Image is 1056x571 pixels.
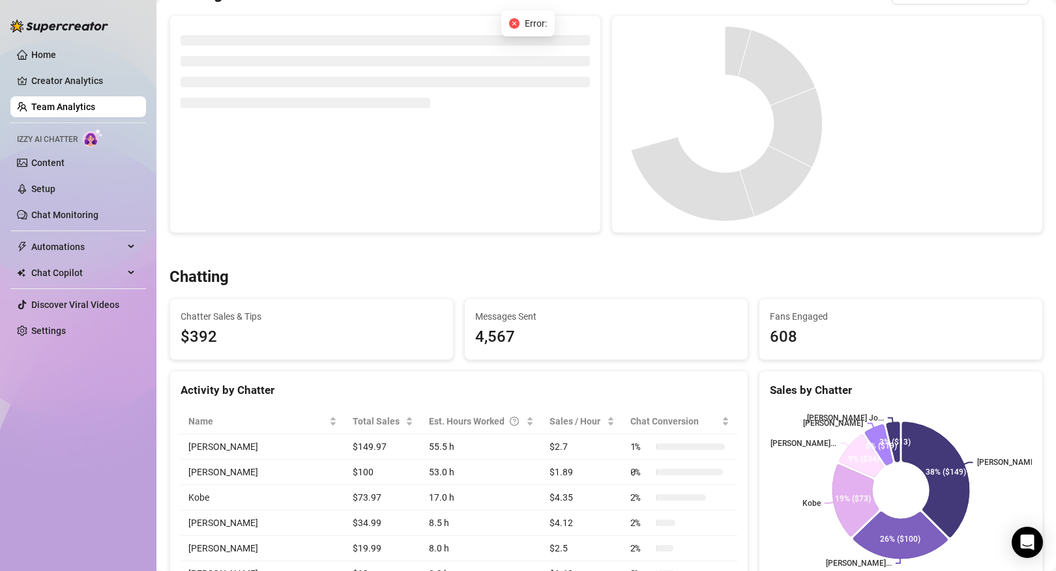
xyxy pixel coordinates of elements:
span: Fans Engaged [770,309,1032,324]
td: [PERSON_NAME] [181,460,345,485]
div: 608 [770,325,1032,350]
span: Name [188,414,327,428]
span: Total Sales [353,414,403,428]
div: Activity by Chatter [181,382,737,399]
span: 2 % [630,541,651,555]
th: Total Sales [345,409,421,434]
img: Chat Copilot [17,268,25,277]
a: Creator Analytics [31,70,136,91]
td: $73.97 [345,485,421,510]
th: Sales / Hour [542,409,622,434]
span: 2 % [630,516,651,530]
span: 2 % [630,490,651,505]
td: 8.5 h [421,510,542,536]
span: Automations [31,236,124,257]
text: [PERSON_NAME]... [770,439,836,448]
text: [PERSON_NAME] [977,458,1037,467]
a: Setup [31,184,55,194]
span: 0 % [630,465,651,479]
td: 17.0 h [421,485,542,510]
span: Sales / Hour [550,414,604,428]
a: Content [31,158,65,168]
td: $2.7 [542,434,622,460]
text: [PERSON_NAME] [803,419,863,428]
span: Messages Sent [475,309,737,324]
span: close-circle [509,18,520,29]
span: 1 % [630,439,651,454]
td: $100 [345,460,421,485]
img: AI Chatter [83,128,103,147]
a: Settings [31,326,66,336]
th: Chat Conversion [623,409,737,434]
td: $4.35 [542,485,622,510]
td: $149.97 [345,434,421,460]
span: Error: [525,16,547,31]
td: $19.99 [345,536,421,561]
span: Chat Copilot [31,262,124,283]
span: question-circle [510,414,519,428]
td: $4.12 [542,510,622,536]
h3: Chatting [169,267,229,288]
a: Home [31,49,56,60]
a: Chat Monitoring [31,210,98,220]
span: Izzy AI Chatter [17,133,78,146]
td: 53.0 h [421,460,542,485]
img: logo-BBDzfeDw.svg [10,20,108,33]
td: [PERSON_NAME] [181,536,345,561]
td: Kobe [181,485,345,510]
div: Sales by Chatter [770,382,1032,399]
span: thunderbolt [17,242,27,252]
td: [PERSON_NAME] [181,434,345,460]
td: $34.99 [345,510,421,536]
td: [PERSON_NAME] [181,510,345,536]
text: Kobe [802,499,821,508]
td: $1.89 [542,460,622,485]
td: $2.5 [542,536,622,561]
td: 55.5 h [421,434,542,460]
span: Chatter Sales & Tips [181,309,443,324]
text: [PERSON_NAME]... [826,559,892,568]
td: 8.0 h [421,536,542,561]
span: Chat Conversion [630,414,719,428]
a: Discover Viral Videos [31,299,119,310]
text: [PERSON_NAME] Jo... [807,413,884,423]
a: Team Analytics [31,102,95,112]
div: Open Intercom Messenger [1012,527,1043,558]
span: $392 [181,325,443,350]
div: 4,567 [475,325,737,350]
div: Est. Hours Worked [429,414,524,428]
th: Name [181,409,345,434]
